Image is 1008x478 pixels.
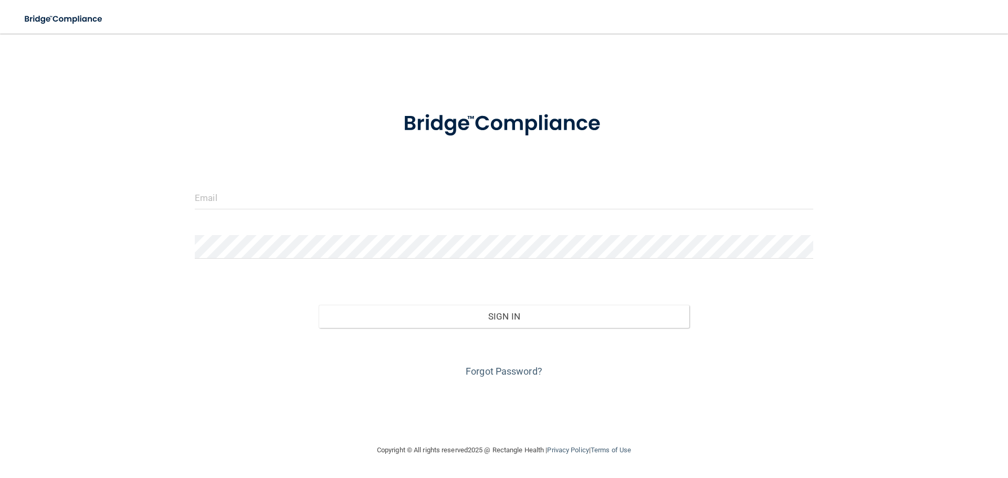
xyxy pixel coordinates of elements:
[16,8,112,30] img: bridge_compliance_login_screen.278c3ca4.svg
[547,446,589,454] a: Privacy Policy
[319,305,690,328] button: Sign In
[195,186,813,209] input: Email
[382,97,626,151] img: bridge_compliance_login_screen.278c3ca4.svg
[591,446,631,454] a: Terms of Use
[466,366,542,377] a: Forgot Password?
[312,433,696,467] div: Copyright © All rights reserved 2025 @ Rectangle Health | |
